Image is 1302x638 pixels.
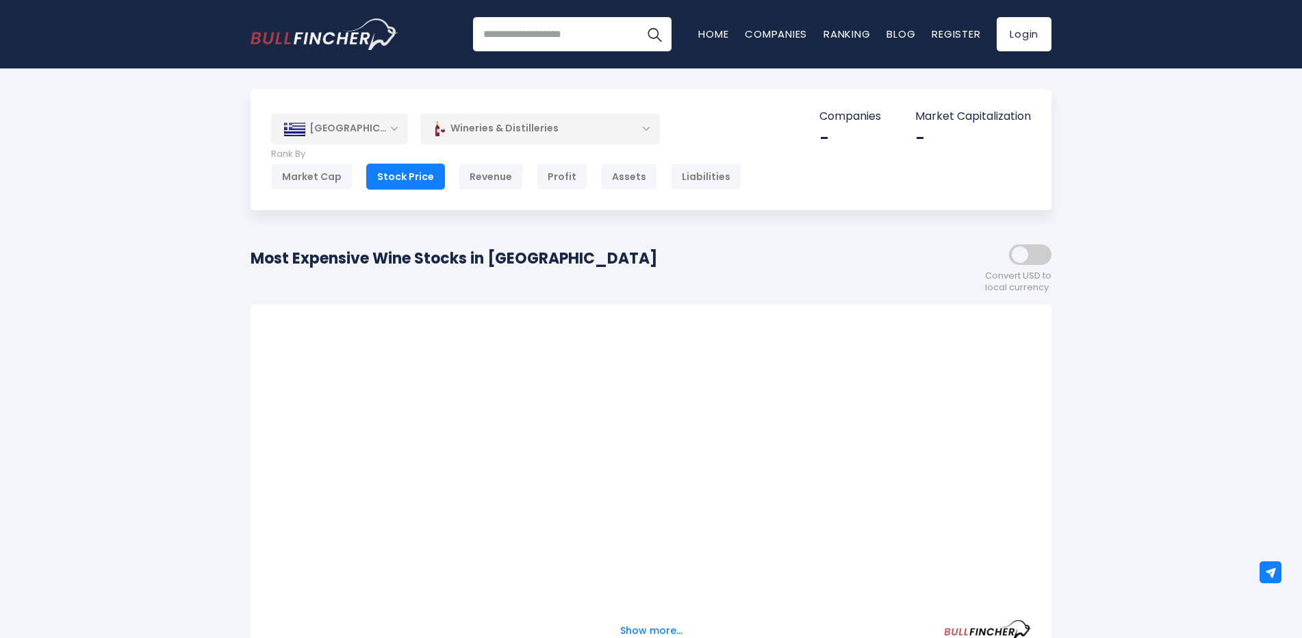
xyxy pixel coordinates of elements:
h1: Most Expensive Wine Stocks in [GEOGRAPHIC_DATA] [251,247,657,270]
p: Companies [819,110,881,124]
div: Stock Price [366,164,445,190]
div: Profit [537,164,587,190]
div: Wineries & Distilleries [420,113,660,144]
div: [GEOGRAPHIC_DATA] [271,114,408,144]
p: Rank By [271,149,741,160]
div: Revenue [459,164,523,190]
a: Register [932,27,980,41]
div: Liabilities [671,164,741,190]
div: - [915,127,1031,149]
a: Companies [745,27,807,41]
div: Market Cap [271,164,353,190]
a: Login [997,17,1051,51]
div: - [819,127,881,149]
a: Ranking [824,27,870,41]
button: Search [637,17,672,51]
img: Bullfincher logo [251,18,398,50]
a: Go to homepage [251,18,398,50]
span: Convert USD to local currency [985,270,1051,294]
a: Home [698,27,728,41]
a: Blog [886,27,915,41]
div: Assets [601,164,657,190]
p: Market Capitalization [915,110,1031,124]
